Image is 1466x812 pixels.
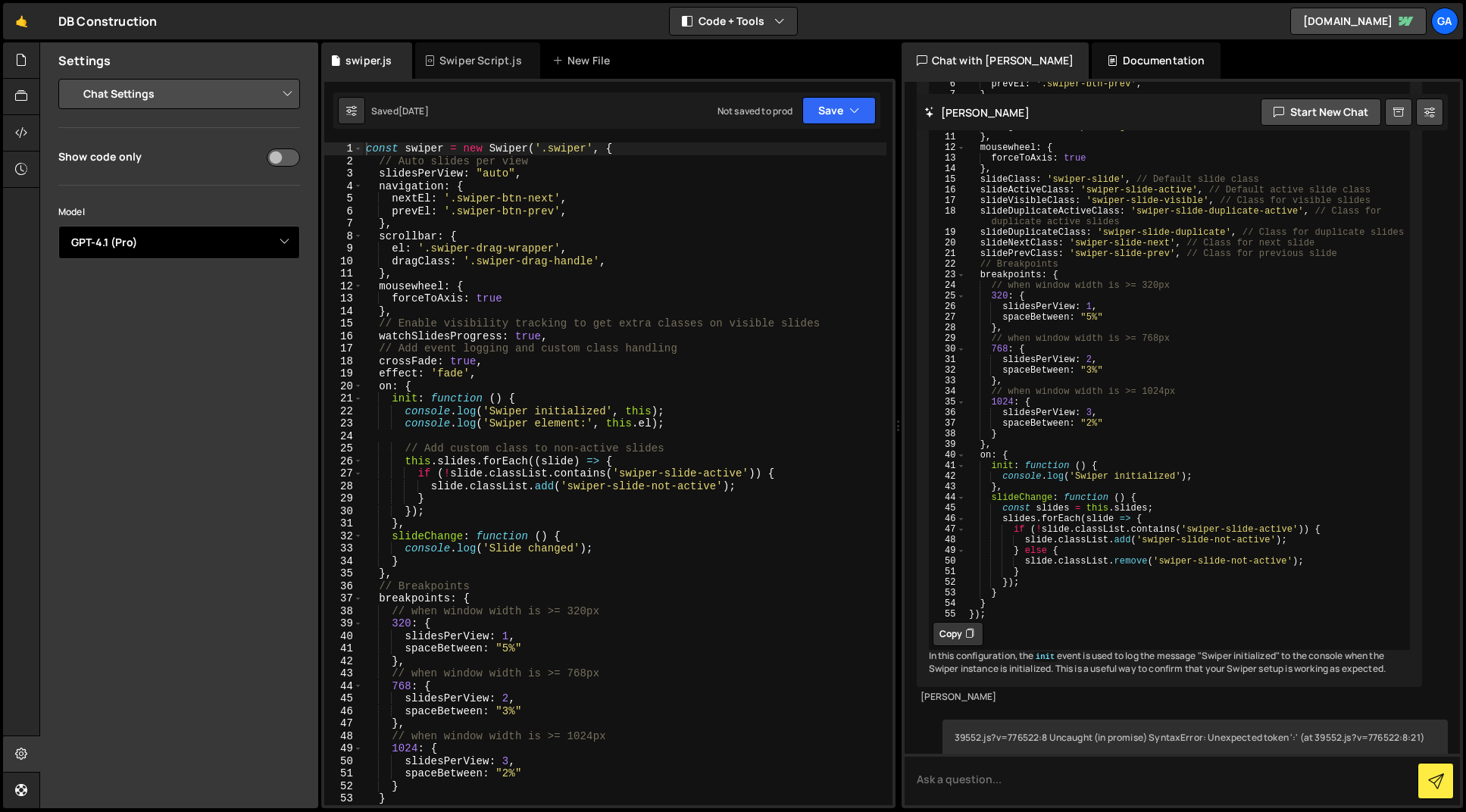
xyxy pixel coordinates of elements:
[930,545,965,556] div: 49
[930,492,965,503] div: 44
[930,535,965,545] div: 48
[1034,651,1057,662] code: init
[324,317,363,330] div: 15
[930,376,965,386] div: 33
[930,567,965,577] div: 51
[1092,42,1220,79] div: Documentation
[324,680,363,693] div: 44
[324,630,363,643] div: 40
[930,227,965,238] div: 19
[930,333,965,344] div: 29
[802,97,876,124] button: Save
[930,471,965,482] div: 42
[324,230,363,243] div: 8
[324,392,363,405] div: 21
[930,79,965,89] div: 6
[324,692,363,705] div: 45
[324,430,363,443] div: 24
[324,405,363,418] div: 22
[930,386,965,397] div: 34
[324,792,363,805] div: 53
[324,730,363,743] div: 48
[930,514,965,524] div: 46
[930,89,965,100] div: 7
[324,717,363,730] div: 47
[324,142,363,155] div: 1
[439,53,522,68] div: Swiper Script.js
[324,605,363,618] div: 38
[324,330,363,343] div: 16
[930,174,965,185] div: 15
[930,609,965,620] div: 55
[930,291,965,301] div: 25
[324,580,363,593] div: 36
[942,720,1449,782] div: 39552.js?v=776522:8 Uncaught (in promise) SyntaxError: Unexpected token ':' (at 39552.js?v=776522...
[930,450,965,461] div: 40
[324,355,363,368] div: 18
[371,105,429,117] div: Saved
[324,267,363,280] div: 11
[930,280,965,291] div: 24
[324,242,363,255] div: 9
[930,270,965,280] div: 23
[324,292,363,305] div: 13
[924,105,1030,120] h2: [PERSON_NAME]
[930,259,965,270] div: 22
[324,192,363,205] div: 5
[324,780,363,793] div: 52
[324,617,363,630] div: 39
[324,280,363,293] div: 12
[930,312,965,323] div: 27
[930,164,965,174] div: 14
[324,480,363,493] div: 28
[399,105,429,117] div: [DATE]
[345,53,392,68] div: swiper.js
[324,592,363,605] div: 37
[930,418,965,429] div: 37
[324,155,363,168] div: 2
[324,217,363,230] div: 7
[324,167,363,180] div: 3
[930,365,965,376] div: 32
[324,205,363,218] div: 6
[930,556,965,567] div: 50
[324,505,363,518] div: 30
[933,622,983,646] button: Copy
[930,185,965,195] div: 16
[3,3,40,39] a: 🤙
[324,255,363,268] div: 10
[921,691,1419,704] div: [PERSON_NAME]
[324,180,363,193] div: 4
[1431,8,1458,35] a: Ga
[324,517,363,530] div: 31
[58,52,111,69] h2: Settings
[930,482,965,492] div: 43
[324,380,363,393] div: 20
[324,530,363,543] div: 32
[670,8,797,35] button: Code + Tools
[324,455,363,468] div: 26
[324,305,363,318] div: 14
[324,492,363,505] div: 29
[902,42,1089,79] div: Chat with [PERSON_NAME]
[324,542,363,555] div: 33
[930,461,965,471] div: 41
[324,467,363,480] div: 27
[324,442,363,455] div: 25
[717,105,793,117] div: Not saved to prod
[324,742,363,755] div: 49
[930,248,965,259] div: 21
[324,655,363,668] div: 42
[930,238,965,248] div: 20
[930,524,965,535] div: 47
[930,354,965,365] div: 31
[324,705,363,718] div: 46
[324,342,363,355] div: 17
[324,417,363,430] div: 23
[58,205,85,220] label: Model
[930,153,965,164] div: 13
[324,667,363,680] div: 43
[930,301,965,312] div: 26
[930,429,965,439] div: 38
[58,149,142,164] div: Show code only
